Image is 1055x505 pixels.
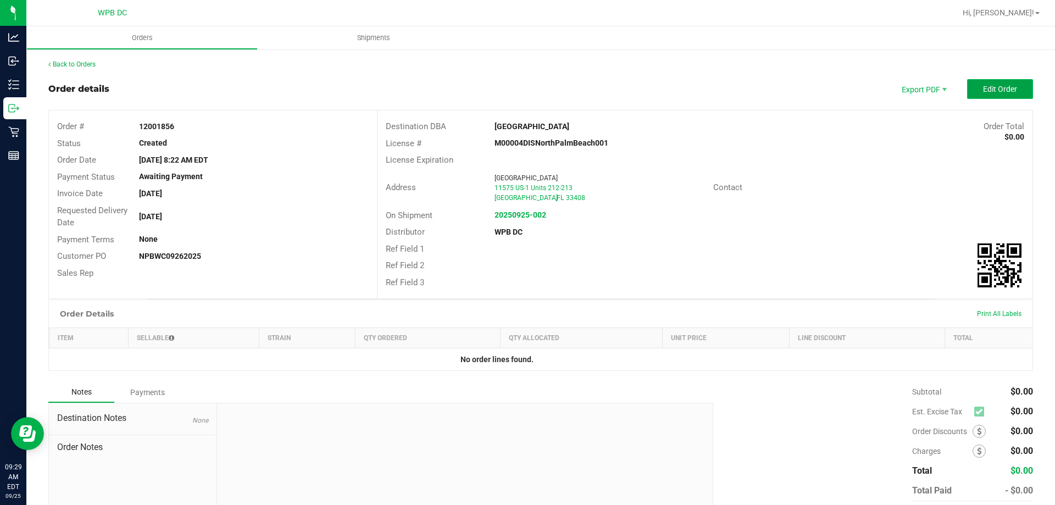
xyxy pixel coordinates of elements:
p: 09/25 [5,492,21,500]
button: Edit Order [967,79,1033,99]
img: Scan me! [978,243,1021,287]
p: 09:29 AM EDT [5,462,21,492]
strong: No order lines found. [460,355,534,364]
span: Contact [713,182,742,192]
th: Item [49,328,129,348]
span: $0.00 [1010,465,1033,476]
span: [GEOGRAPHIC_DATA] [495,194,558,202]
a: Orders [26,26,258,49]
span: [GEOGRAPHIC_DATA] [495,174,558,182]
span: Ref Field 2 [386,260,424,270]
span: Total Paid [912,485,952,496]
iframe: Resource center [11,417,44,450]
span: Sales Rep [57,268,93,278]
span: $0.00 [1010,426,1033,436]
th: Total [945,328,1032,348]
span: License # [386,138,421,148]
span: Order # [57,121,84,131]
span: Est. Excise Tax [912,407,970,416]
span: Order Total [984,121,1024,131]
th: Strain [259,328,355,348]
span: Calculate excise tax [974,404,989,419]
li: Export PDF [890,79,956,99]
span: Payment Status [57,172,115,182]
strong: WPB DC [495,227,523,236]
strong: [GEOGRAPHIC_DATA] [495,122,569,131]
strong: M00004DISNorthPalmBeach001 [495,138,608,147]
strong: [DATE] [139,189,162,198]
strong: [DATE] 8:22 AM EDT [139,156,208,164]
strong: [DATE] [139,212,162,221]
span: Ref Field 3 [386,278,424,287]
span: Destination DBA [386,121,446,131]
span: Requested Delivery Date [57,206,127,228]
span: Total [912,465,932,476]
th: Unit Price [663,328,789,348]
th: Qty Allocated [500,328,662,348]
inline-svg: Reports [8,150,19,161]
span: Edit Order [983,85,1017,93]
span: Invoice Date [57,188,103,198]
span: Distributor [386,227,425,237]
div: Order details [48,82,109,96]
th: Qty Ordered [355,328,500,348]
span: Ref Field 1 [386,244,424,254]
a: Shipments [258,26,489,49]
span: Address [386,182,416,192]
span: Status [57,138,81,148]
span: Hi, [PERSON_NAME]! [963,8,1034,17]
inline-svg: Inbound [8,56,19,66]
inline-svg: Retail [8,126,19,137]
span: None [192,417,208,424]
span: - $0.00 [1005,485,1033,496]
a: Back to Orders [48,60,96,68]
inline-svg: Analytics [8,32,19,43]
span: Customer PO [57,251,106,261]
qrcode: 12001856 [978,243,1021,287]
span: Subtotal [912,387,941,396]
span: $0.00 [1010,386,1033,397]
strong: None [139,235,158,243]
span: $0.00 [1010,446,1033,456]
span: Payment Terms [57,235,114,245]
span: 11575 US-1 Units 212-213 [495,184,573,192]
strong: 12001856 [139,122,174,131]
span: WPB DC [98,8,127,18]
strong: $0.00 [1004,132,1024,141]
span: Shipments [342,33,405,43]
span: Charges [912,447,973,456]
a: 20250925-002 [495,210,546,219]
strong: Created [139,138,167,147]
th: Sellable [129,328,259,348]
span: $0.00 [1010,406,1033,417]
span: , [556,194,557,202]
span: Orders [117,33,168,43]
inline-svg: Inventory [8,79,19,90]
th: Line Discount [789,328,945,348]
span: Order Notes [57,441,208,454]
div: Notes [48,382,114,403]
span: FL [557,194,564,202]
strong: NPBWC09262025 [139,252,201,260]
span: 33408 [566,194,585,202]
span: On Shipment [386,210,432,220]
span: Print All Labels [977,310,1021,318]
span: Order Discounts [912,427,973,436]
div: Payments [114,382,180,402]
inline-svg: Outbound [8,103,19,114]
span: Destination Notes [57,412,208,425]
strong: Awaiting Payment [139,172,203,181]
span: Order Date [57,155,96,165]
span: License Expiration [386,155,453,165]
h1: Order Details [60,309,114,318]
